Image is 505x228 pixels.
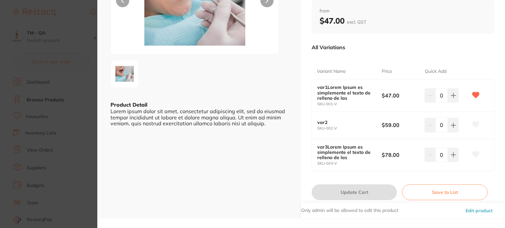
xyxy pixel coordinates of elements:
small: SKU-001-V [317,102,382,106]
img: LmpwZw [113,63,136,84]
b: $59.00 [382,121,420,129]
p: Only admin will be allowed to edit this product [301,207,398,214]
p: Variant Name [317,68,346,75]
p: All Variations [312,44,345,51]
small: SKU-002-V [317,126,382,131]
b: $78.00 [382,151,420,158]
b: Product Detail [110,101,147,108]
span: from [320,8,487,14]
b: var1Lorem Ipsum es simplemente el texto de relleno de las [317,85,375,100]
small: SKU-003-V [317,161,382,166]
b: $47.00 [382,92,420,99]
button: Update Cart [312,184,397,200]
div: Lorem ipsum dolor sit amet, consectetur adipiscing elit, sed do eiusmod tempor incididunt ut labo... [110,108,288,126]
b: var3Lorem Ipsum es simplemente el texto de relleno de las [317,144,375,160]
span: excl. GST [347,19,366,25]
button: Edit product [464,203,494,218]
p: Quick Add [425,68,446,75]
button: Save to List [402,184,488,200]
b: $47.00 [320,16,366,26]
b: var2 [317,120,375,125]
p: Price [382,68,392,75]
